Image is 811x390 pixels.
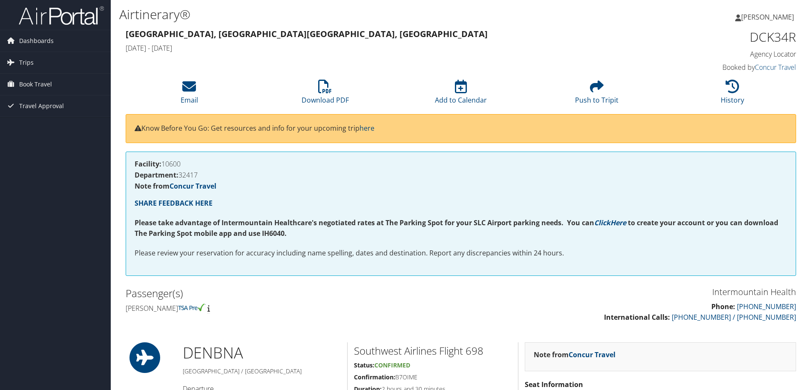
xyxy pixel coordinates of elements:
a: Add to Calendar [435,84,487,105]
strong: Status: [354,361,374,369]
h4: Agency Locator [638,49,796,59]
a: [PHONE_NUMBER] [737,302,796,311]
strong: Please take advantage of Intermountain Healthcare's negotiated rates at The Parking Spot for your... [135,218,594,227]
strong: [GEOGRAPHIC_DATA], [GEOGRAPHIC_DATA] [GEOGRAPHIC_DATA], [GEOGRAPHIC_DATA] [126,28,488,40]
h4: [PERSON_NAME] [126,304,454,313]
a: Concur Travel [755,63,796,72]
a: here [359,123,374,133]
a: Push to Tripit [575,84,618,105]
a: Download PDF [302,84,349,105]
span: Confirmed [374,361,410,369]
a: History [721,84,744,105]
a: Concur Travel [569,350,615,359]
span: Travel Approval [19,95,64,117]
strong: Confirmation: [354,373,395,381]
h1: DEN BNA [183,342,341,364]
h4: 32417 [135,172,787,178]
a: Here [610,218,626,227]
a: Email [181,84,198,105]
a: Concur Travel [170,181,216,191]
span: Book Travel [19,74,52,95]
h1: Airtinerary® [119,6,575,23]
a: Click [594,218,610,227]
strong: Note from [135,181,216,191]
span: Trips [19,52,34,73]
h3: Intermountain Health [467,286,796,298]
a: SHARE FEEDBACK HERE [135,198,213,208]
strong: Facility: [135,159,161,169]
h4: Booked by [638,63,796,72]
img: tsa-precheck.png [178,304,206,311]
strong: Note from [534,350,615,359]
img: airportal-logo.png [19,6,104,26]
strong: Phone: [711,302,735,311]
p: Know Before You Go: Get resources and info for your upcoming trip [135,123,787,134]
h5: [GEOGRAPHIC_DATA] / [GEOGRAPHIC_DATA] [183,367,341,376]
h4: 10600 [135,161,787,167]
h4: [DATE] - [DATE] [126,43,625,53]
span: Dashboards [19,30,54,52]
a: [PHONE_NUMBER] / [PHONE_NUMBER] [672,313,796,322]
a: [PERSON_NAME] [735,4,802,30]
h1: DCK34R [638,28,796,46]
h2: Southwest Airlines Flight 698 [354,344,512,358]
strong: International Calls: [604,313,670,322]
h5: B7OIME [354,373,512,381]
strong: Department: [135,170,178,180]
p: Please review your reservation for accuracy including name spelling, dates and destination. Repor... [135,248,787,259]
span: [PERSON_NAME] [741,12,794,22]
strong: Seat Information [525,380,583,389]
h2: Passenger(s) [126,286,454,301]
